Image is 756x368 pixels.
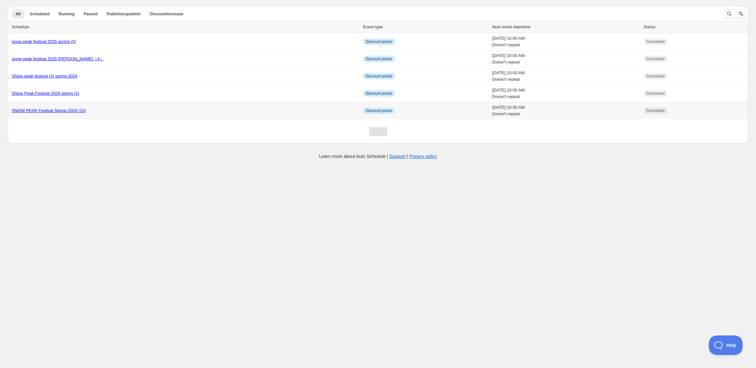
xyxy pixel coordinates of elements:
span: Status [644,25,656,29]
td: [DATE] 10:00 AM Doesn't repeat [490,50,642,68]
span: Scheduled [646,56,665,62]
span: Discount/increase [150,11,183,17]
span: Next event date/time [492,25,531,29]
span: Scheduled [646,91,665,96]
span: Schedule [12,25,29,29]
a: snow peak festival 2025 spring (5) [12,39,76,44]
button: Search and filter results [725,9,734,18]
span: Discount prices [366,74,392,79]
span: Scheduled [646,39,665,44]
span: Publish/unpublish [107,11,140,17]
span: Scheduled [646,74,665,79]
span: Scheduled [30,11,50,17]
span: All [16,11,21,17]
a: Privacy policy [409,154,437,159]
a: SNow Peak Festival 2024 spring (2) [12,91,79,96]
span: Discount prices [366,108,392,113]
button: Sort the results [736,9,746,18]
span: Paused [84,11,98,17]
td: [DATE] 10:00 AM Doesn't repeat [490,102,642,120]
span: Discount prices [366,39,392,44]
a: SNow peak festival (3) spring 2024 [12,74,78,78]
span: Scheduled [646,108,665,113]
span: Event type [363,25,383,29]
td: [DATE] 10:00 AM Doesn't repeat [490,68,642,85]
p: Learn more about Auto Schedule | | [319,153,437,160]
a: SNOW PEAK Festival Spring 2024 (15) [12,108,86,113]
span: Discount prices [366,91,392,96]
iframe: Toggle Customer Support [709,335,743,355]
td: [DATE] 10:00 AM Doesn't repeat [490,33,642,50]
span: Running [59,11,75,17]
a: Support [389,154,405,159]
span: Discount prices [366,56,392,62]
td: [DATE] 10:00 AM Doesn't repeat [490,85,642,102]
a: snow peak festival 2025 [PERSON_NAME]（4） [12,56,104,61]
nav: Pagination [369,127,387,136]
